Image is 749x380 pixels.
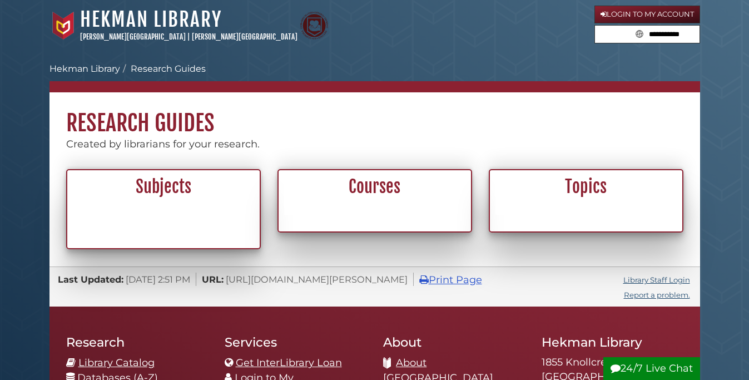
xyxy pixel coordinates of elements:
a: Print Page [419,274,482,286]
a: [PERSON_NAME][GEOGRAPHIC_DATA] [192,32,297,41]
nav: breadcrumb [49,62,700,92]
a: [PERSON_NAME][GEOGRAPHIC_DATA] [80,32,186,41]
h2: Hekman Library [542,334,683,350]
button: Search [632,26,647,41]
span: Last Updated: [58,274,123,285]
h2: About [383,334,525,350]
a: Hekman Library [49,63,120,74]
h2: Courses [285,176,465,198]
span: URL: [202,274,224,285]
a: Research Guides [131,63,206,74]
h2: Research [66,334,208,350]
span: | [187,32,190,41]
a: Login to My Account [594,6,700,23]
h2: Services [225,334,366,350]
i: Print Page [419,275,429,285]
button: 24/7 Live Chat [603,357,700,380]
a: Hekman Library [80,7,222,32]
a: Get InterLibrary Loan [236,357,342,369]
img: Calvin University [49,12,77,40]
h2: Subjects [73,176,254,198]
img: Calvin Theological Seminary [300,12,328,40]
span: [DATE] 2:51 PM [126,274,190,285]
a: Library Staff Login [623,275,690,284]
h2: Topics [496,176,676,198]
h1: Research Guides [49,92,700,137]
span: [URL][DOMAIN_NAME][PERSON_NAME] [226,274,408,285]
a: Library Catalog [78,357,155,369]
form: Search library guides, policies, and FAQs. [594,25,700,44]
a: Report a problem. [624,290,690,299]
span: Created by librarians for your research. [66,138,260,150]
